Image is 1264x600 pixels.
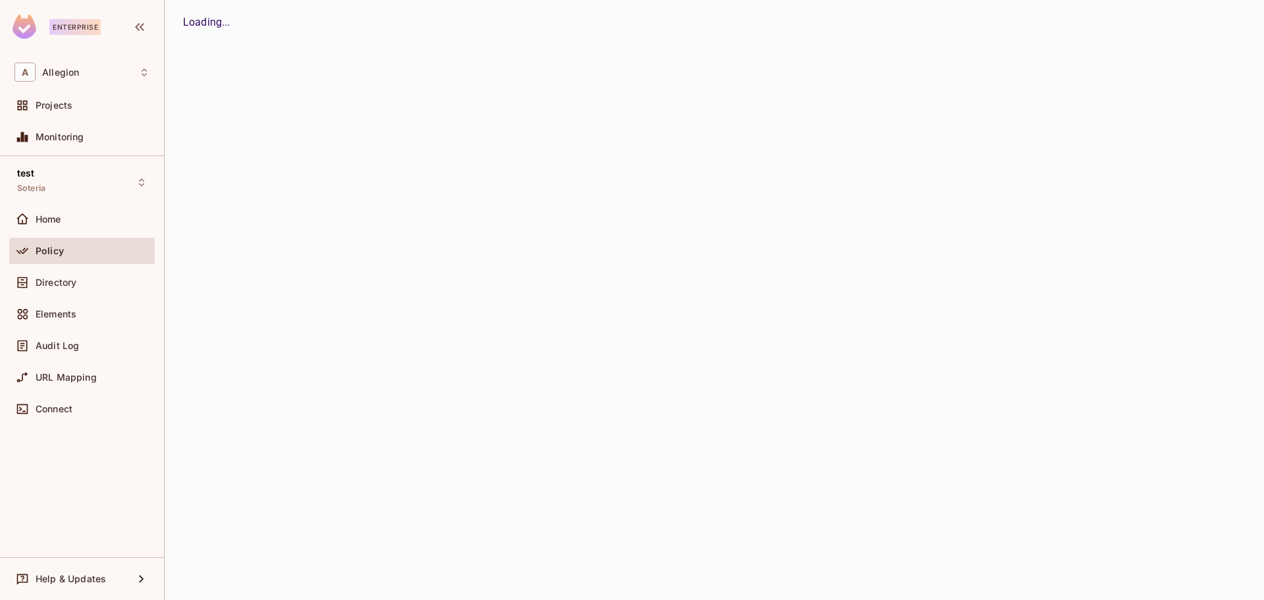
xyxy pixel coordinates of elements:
span: Workspace: Allegion [42,67,79,78]
span: Policy [36,246,64,256]
span: A [14,63,36,82]
span: Soteria [17,183,45,194]
div: Loading... [183,14,1246,30]
span: Projects [36,100,72,111]
span: Monitoring [36,132,84,142]
span: URL Mapping [36,372,97,383]
span: Directory [36,277,76,288]
span: Help & Updates [36,574,106,584]
span: Elements [36,309,76,319]
div: Enterprise [49,19,101,35]
span: test [17,168,35,178]
span: Audit Log [36,341,79,351]
span: Connect [36,404,72,414]
img: SReyMgAAAABJRU5ErkJggg== [13,14,36,39]
span: Home [36,214,61,225]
